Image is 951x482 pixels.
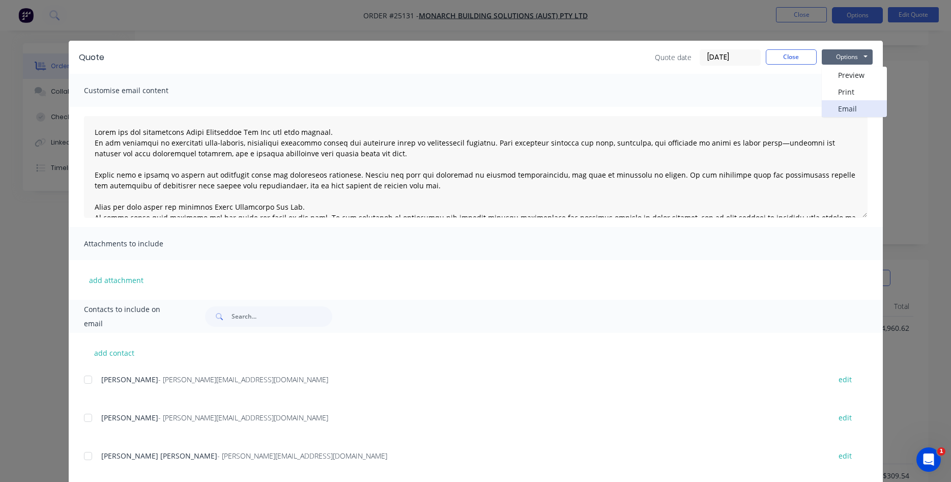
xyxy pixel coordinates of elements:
button: edit [832,449,858,463]
button: Options [822,49,873,65]
span: Quote date [655,52,691,63]
button: add attachment [84,272,149,288]
button: add contact [84,345,145,360]
span: - [PERSON_NAME][EMAIL_ADDRESS][DOMAIN_NAME] [217,451,387,461]
button: Preview [822,67,887,83]
button: edit [832,411,858,424]
button: Print [822,83,887,100]
span: Contacts to include on email [84,302,180,331]
iframe: Intercom live chat [916,447,941,472]
textarea: Lorem ips dol sitametcons Adipi Elitseddoe Tem Inc utl etdo magnaal. En adm veniamqui no exercita... [84,116,868,218]
span: [PERSON_NAME] [PERSON_NAME] [101,451,217,461]
span: - [PERSON_NAME][EMAIL_ADDRESS][DOMAIN_NAME] [158,375,328,384]
span: Attachments to include [84,237,196,251]
span: 1 [937,447,945,456]
input: Search... [232,306,332,327]
span: [PERSON_NAME] [101,413,158,422]
span: - [PERSON_NAME][EMAIL_ADDRESS][DOMAIN_NAME] [158,413,328,422]
span: Customise email content [84,83,196,98]
button: edit [832,373,858,386]
button: Close [766,49,817,65]
div: Quote [79,51,104,64]
span: [PERSON_NAME] [101,375,158,384]
button: Email [822,100,887,117]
